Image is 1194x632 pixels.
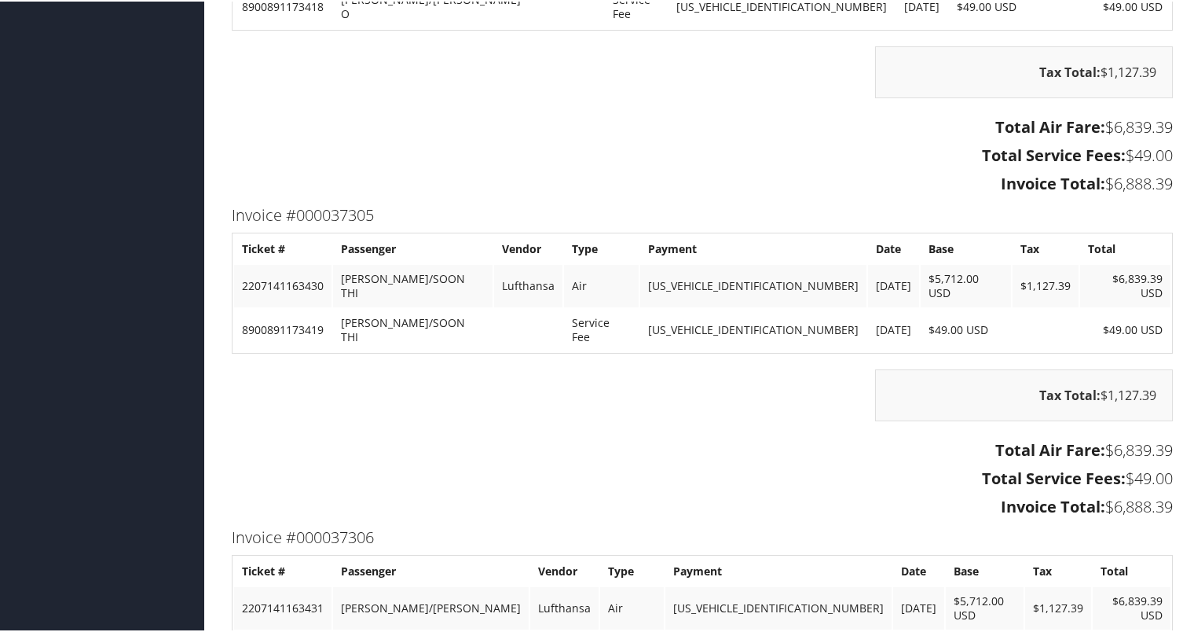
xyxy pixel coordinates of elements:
h3: $49.00 [232,143,1173,165]
th: Ticket # [234,233,331,262]
td: Lufthansa [494,263,562,306]
th: Vendor [530,556,599,584]
th: Total [1093,556,1170,584]
td: [US_VEHICLE_IDENTIFICATION_NUMBER] [665,586,892,628]
th: Type [564,233,638,262]
th: Ticket # [234,556,331,584]
strong: Total Air Fare: [995,438,1105,459]
td: 8900891173419 [234,307,331,350]
strong: Invoice Total: [1001,494,1105,516]
th: Total [1080,233,1170,262]
td: $5,712.00 USD [946,586,1024,628]
td: [DATE] [868,263,919,306]
td: [DATE] [868,307,919,350]
strong: Tax Total: [1039,385,1101,402]
td: $1,127.39 [1025,586,1091,628]
td: [PERSON_NAME]/[PERSON_NAME] [333,586,529,628]
h3: Invoice #000037306 [232,525,1173,547]
div: $1,127.39 [875,45,1173,97]
td: Service Fee [564,307,638,350]
td: $49.00 USD [1080,307,1170,350]
td: Air [564,263,638,306]
td: 2207141163430 [234,263,331,306]
td: $6,839.39 USD [1080,263,1170,306]
th: Passenger [333,556,529,584]
td: [US_VEHICLE_IDENTIFICATION_NUMBER] [640,307,866,350]
th: Base [921,233,1011,262]
td: $1,127.39 [1013,263,1079,306]
th: Vendor [494,233,562,262]
th: Base [946,556,1024,584]
th: Payment [640,233,866,262]
td: $5,712.00 USD [921,263,1011,306]
td: Lufthansa [530,586,599,628]
td: [DATE] [893,586,944,628]
td: [US_VEHICLE_IDENTIFICATION_NUMBER] [640,263,866,306]
strong: Tax Total: [1039,62,1101,79]
td: [PERSON_NAME]/SOON THI [333,307,493,350]
th: Tax [1013,233,1079,262]
h3: $6,839.39 [232,115,1173,137]
strong: Total Service Fees: [982,143,1126,164]
h3: $6,888.39 [232,171,1173,193]
th: Payment [665,556,892,584]
strong: Total Air Fare: [995,115,1105,136]
strong: Invoice Total: [1001,171,1105,193]
td: [PERSON_NAME]/SOON THI [333,263,493,306]
strong: Total Service Fees: [982,466,1126,487]
h3: $6,888.39 [232,494,1173,516]
th: Type [600,556,664,584]
th: Tax [1025,556,1091,584]
h3: $49.00 [232,466,1173,488]
td: $49.00 USD [921,307,1011,350]
td: $6,839.39 USD [1093,586,1170,628]
h3: Invoice #000037305 [232,203,1173,225]
td: Air [600,586,664,628]
th: Passenger [333,233,493,262]
th: Date [868,233,919,262]
td: 2207141163431 [234,586,331,628]
th: Date [893,556,944,584]
div: $1,127.39 [875,368,1173,420]
h3: $6,839.39 [232,438,1173,460]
